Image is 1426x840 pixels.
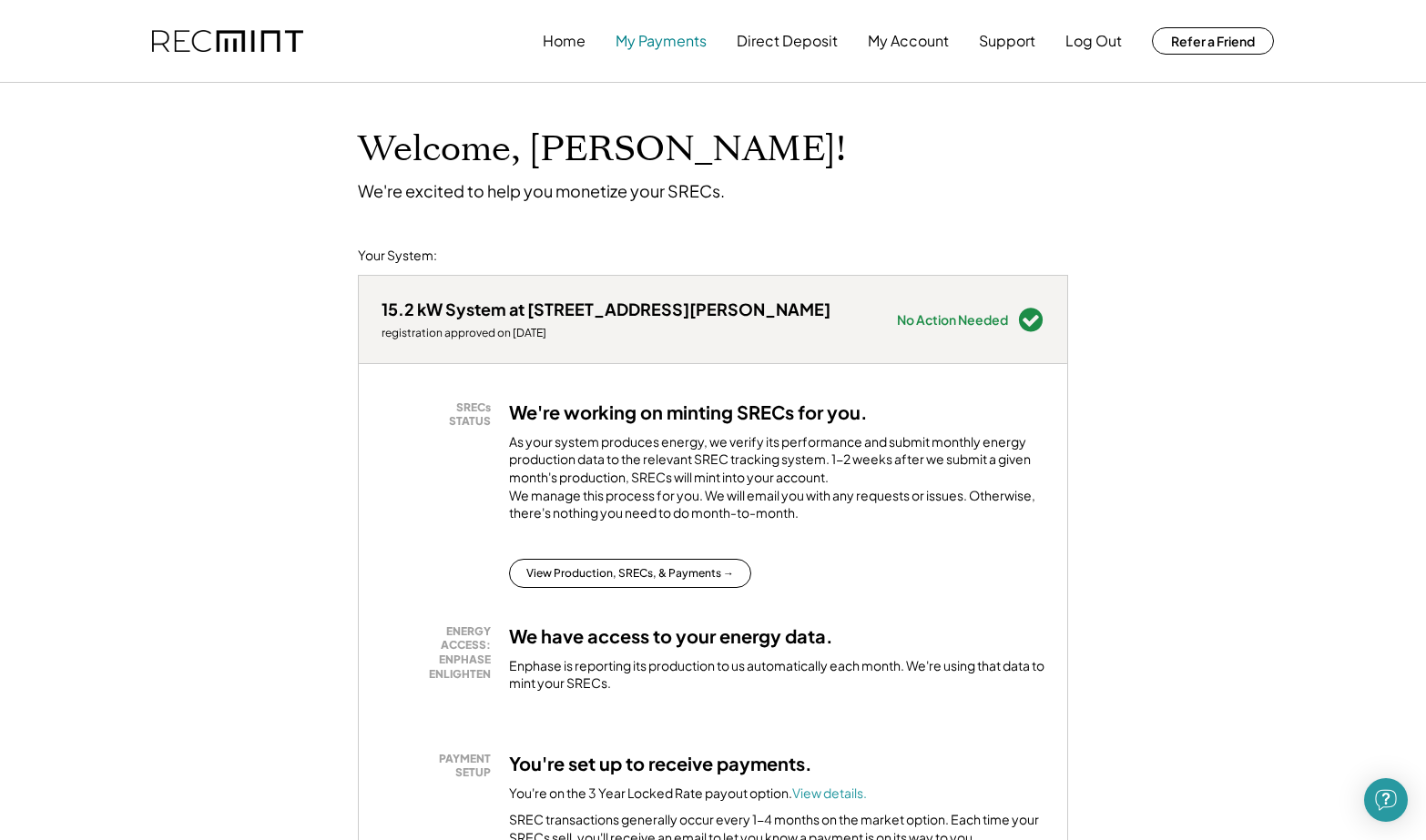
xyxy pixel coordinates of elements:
[897,313,1008,326] div: No Action Needed
[509,624,833,648] h3: We have access to your energy data.
[509,784,867,803] div: You're on the 3 Year Locked Rate payout option.
[382,299,830,319] div: 15.2 kW System at [STREET_ADDRESS][PERSON_NAME]
[152,30,303,53] img: recmint-logotype%403x.png
[509,657,1044,693] div: Enphase is reporting its production to us automatically each month. We're using that data to mint...
[509,752,812,775] h3: You're set up to receive payments.
[382,326,830,340] div: registration approved on [DATE]
[358,128,846,171] h1: Welcome, [PERSON_NAME]!
[509,433,1044,531] div: As your system produces energy, we verify its performance and submit monthly energy production da...
[391,752,491,780] div: PAYMENT SETUP
[616,23,707,59] button: My Payments
[509,400,868,424] h3: We're working on minting SRECs for you.
[391,400,491,429] div: SRECs STATUS
[358,247,437,265] div: Your System:
[1152,27,1274,55] button: Refer a Friend
[737,23,838,59] button: Direct Deposit
[1364,778,1408,822] div: Open Intercom Messenger
[1065,23,1122,59] button: Log Out
[543,23,586,59] button: Home
[391,624,491,681] div: ENERGY ACCESS: ENPHASE ENLIGHTEN
[509,559,751,588] button: View Production, SRECs, & Payments →
[868,23,949,59] button: My Account
[358,180,725,201] div: We're excited to help you monetize your SRECs.
[792,784,867,801] a: View details.
[979,23,1035,59] button: Support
